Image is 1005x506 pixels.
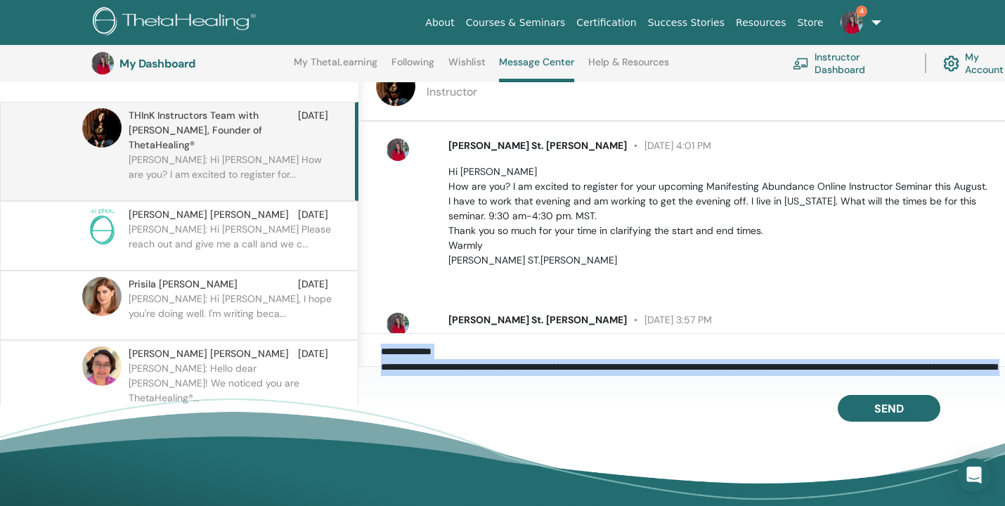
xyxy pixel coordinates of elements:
[499,56,574,82] a: Message Center
[298,108,328,153] span: [DATE]
[82,108,122,148] img: default.jpg
[82,207,122,247] img: no-photo.png
[82,277,122,316] img: default.jpg
[129,346,289,361] span: [PERSON_NAME] [PERSON_NAME]
[129,292,332,334] p: [PERSON_NAME]: Hi [PERSON_NAME], I hope you're doing well. I'm writing beca...
[793,48,908,79] a: Instructor Dashboard
[129,361,332,403] p: [PERSON_NAME]: Hello dear [PERSON_NAME]! We noticed you are ThetaHealing®...
[856,6,867,17] span: 4
[943,52,959,75] img: cog.svg
[82,346,122,386] img: default.jpg
[387,313,409,335] img: default.jpg
[448,313,627,326] span: [PERSON_NAME] St. [PERSON_NAME]
[420,10,460,36] a: About
[129,222,332,264] p: [PERSON_NAME]: Hi [PERSON_NAME] Please reach out and give me a call and we c...
[730,10,792,36] a: Resources
[792,10,829,36] a: Store
[627,139,711,152] span: [DATE] 4:01 PM
[448,164,989,268] p: Hi [PERSON_NAME] How are you? I am excited to register for your upcoming Manifesting Abundance On...
[129,277,238,292] span: Prisila [PERSON_NAME]
[448,56,486,79] a: Wishlist
[298,346,328,361] span: [DATE]
[627,313,712,326] span: [DATE] 3:57 PM
[129,207,289,222] span: [PERSON_NAME] [PERSON_NAME]
[571,10,642,36] a: Certification
[874,401,904,416] span: Send
[298,207,328,222] span: [DATE]
[119,57,260,70] h3: My Dashboard
[391,56,434,79] a: Following
[427,67,798,82] span: THInK Instructors Team with [PERSON_NAME], Founder of ThetaHealing®
[93,7,261,39] img: logo.png
[957,458,991,492] div: Open Intercom Messenger
[129,108,298,153] span: THInK Instructors Team with [PERSON_NAME], Founder of ThetaHealing®
[294,56,377,79] a: My ThetaLearning
[793,58,809,70] img: chalkboard-teacher.svg
[129,153,332,195] p: [PERSON_NAME]: Hi [PERSON_NAME] How are you? I am excited to register for...
[376,67,415,106] img: default.jpg
[91,52,114,74] img: default.jpg
[460,10,571,36] a: Courses & Seminars
[642,10,730,36] a: Success Stories
[841,11,863,34] img: default.jpg
[387,138,409,161] img: default.jpg
[588,56,669,79] a: Help & Resources
[448,139,627,152] span: [PERSON_NAME] St. [PERSON_NAME]
[427,84,798,100] p: Instructor
[298,277,328,292] span: [DATE]
[838,395,940,422] button: Send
